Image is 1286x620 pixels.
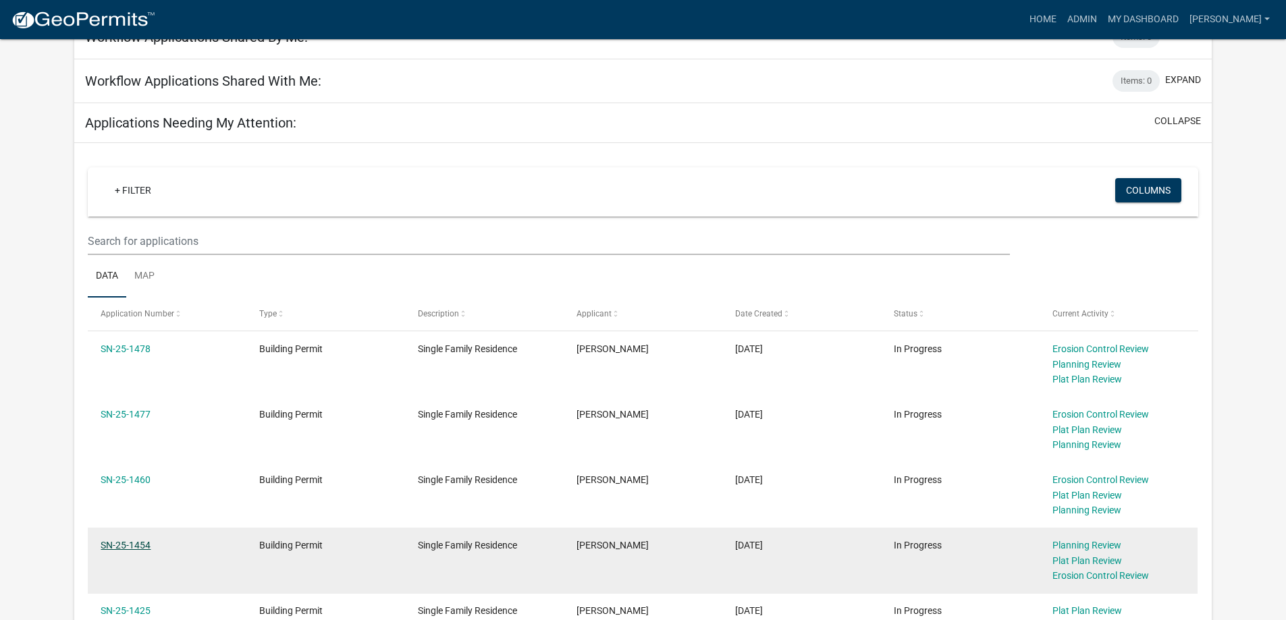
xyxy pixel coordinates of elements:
span: Tami Evans [577,474,649,485]
a: Planning Review [1052,439,1121,450]
a: SN-25-1478 [101,343,151,354]
span: Noah Molchan [577,409,649,420]
span: In Progress [894,343,942,354]
span: Building Permit [259,605,323,616]
a: Plat Plan Review [1052,424,1122,435]
div: Items: 0 [1113,70,1160,92]
span: 08/12/2025 [735,409,763,420]
button: expand [1165,73,1201,87]
span: Applicant [577,309,612,318]
a: SN-25-1454 [101,540,151,551]
span: Tami Evans [577,605,649,616]
span: 08/12/2025 [735,343,763,354]
span: Status [894,309,917,318]
span: Current Activity [1052,309,1108,318]
a: My Dashboard [1102,7,1184,32]
a: Erosion Control Review [1052,409,1149,420]
span: In Progress [894,605,942,616]
span: Single Family Residence [418,474,517,485]
span: 08/07/2025 [735,540,763,551]
datatable-header-cell: Status [880,298,1039,330]
span: In Progress [894,409,942,420]
button: expand [1165,29,1201,43]
span: Single Family Residence [418,605,517,616]
a: SN-25-1477 [101,409,151,420]
a: Planning Review [1052,540,1121,551]
span: Building Permit [259,343,323,354]
datatable-header-cell: Application Number [88,298,246,330]
span: 08/05/2025 [735,605,763,616]
datatable-header-cell: Date Created [722,298,881,330]
a: Data [88,255,126,298]
span: In Progress [894,474,942,485]
a: Admin [1062,7,1102,32]
span: In Progress [894,540,942,551]
a: Home [1024,7,1062,32]
datatable-header-cell: Description [405,298,564,330]
datatable-header-cell: Type [246,298,405,330]
input: Search for applications [88,227,1009,255]
a: [PERSON_NAME] [1184,7,1275,32]
span: Date Created [735,309,782,318]
datatable-header-cell: Applicant [564,298,722,330]
span: Application Number [101,309,174,318]
span: Building Permit [259,409,323,420]
a: Plat Plan Review [1052,555,1122,566]
h5: Applications Needing My Attention: [85,115,296,131]
a: Planning Review [1052,359,1121,370]
button: collapse [1154,114,1201,128]
span: Single Family Residence [418,409,517,420]
span: 08/08/2025 [735,474,763,485]
datatable-header-cell: Current Activity [1039,298,1198,330]
a: Map [126,255,163,298]
a: Plat Plan Review [1052,605,1122,616]
span: Description [418,309,459,318]
a: SN-25-1425 [101,605,151,616]
button: Columns [1115,178,1181,202]
span: Single Family Residence [418,540,517,551]
a: Erosion Control Review [1052,570,1149,581]
a: Erosion Control Review [1052,343,1149,354]
a: Planning Review [1052,505,1121,515]
a: Plat Plan Review [1052,490,1122,501]
a: Plat Plan Review [1052,374,1122,385]
a: SN-25-1460 [101,474,151,485]
span: Tracy Thompson [577,540,649,551]
a: Erosion Control Review [1052,474,1149,485]
span: Single Family Residence [418,343,517,354]
span: Type [259,309,277,318]
h5: Workflow Applications Shared With Me: [85,73,321,89]
a: + Filter [104,178,162,202]
span: Building Permit [259,474,323,485]
span: Building Permit [259,540,323,551]
span: Noah Molchan [577,343,649,354]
